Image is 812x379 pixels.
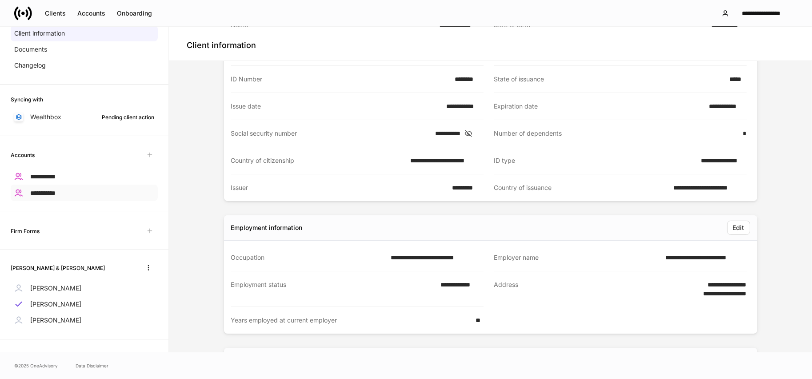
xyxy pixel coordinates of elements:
h4: Client information [187,40,256,51]
div: Occupation [231,253,386,262]
a: Changelog [11,57,158,73]
span: Unavailable with outstanding requests for information [142,147,158,163]
button: Onboarding [111,6,158,20]
div: Issue date [231,102,441,111]
a: Data Disclaimer [76,362,108,369]
p: Wealthbox [30,113,61,121]
div: Accounts [77,10,105,16]
p: [PERSON_NAME] [30,284,81,293]
span: Unavailable with outstanding requests for information [142,223,158,239]
a: [PERSON_NAME] [11,296,158,312]
div: Pending client action [102,113,154,121]
div: Clients [45,10,66,16]
div: Issuer [231,183,447,192]
h6: Syncing with [11,95,43,104]
button: Edit [727,221,750,235]
div: Employer name [494,253,660,262]
div: Employment status [231,280,436,298]
h6: Firm Forms [11,227,40,235]
div: ID type [494,156,696,165]
div: Country of issuance [494,183,668,192]
h6: Accounts [11,151,35,159]
div: Employment information [231,223,303,232]
div: Country of citizenship [231,156,405,165]
div: Years employed at current employer [231,316,471,325]
a: [PERSON_NAME] [11,312,158,328]
h6: [PERSON_NAME] & [PERSON_NAME] [11,264,105,272]
a: Client information [11,25,158,41]
p: Client information [14,29,65,38]
button: Clients [39,6,72,20]
p: Changelog [14,61,46,70]
div: Edit [733,225,744,231]
div: State of issuance [494,75,724,84]
div: Expiration date [494,102,704,111]
div: Onboarding [117,10,152,16]
button: Accounts [72,6,111,20]
p: [PERSON_NAME] [30,316,81,325]
div: Address [494,280,684,298]
span: © 2025 OneAdvisory [14,362,58,369]
a: [PERSON_NAME] [11,280,158,296]
p: Documents [14,45,47,54]
div: ID Number [231,75,450,84]
a: Documents [11,41,158,57]
a: WealthboxPending client action [11,109,158,125]
div: Social security number [231,129,430,138]
div: Number of dependents [494,129,737,138]
p: [PERSON_NAME] [30,300,81,309]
